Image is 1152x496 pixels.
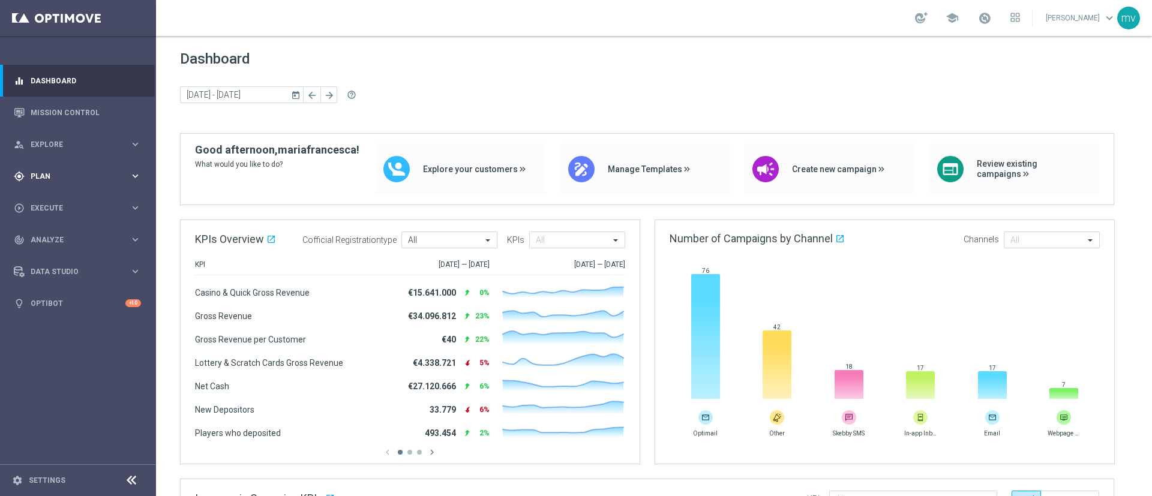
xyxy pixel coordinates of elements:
[31,173,130,180] span: Plan
[13,299,142,308] button: lightbulb Optibot +10
[14,97,141,128] div: Mission Control
[125,299,141,307] div: +10
[14,65,141,97] div: Dashboard
[130,234,141,245] i: keyboard_arrow_right
[31,268,130,275] span: Data Studio
[14,298,25,309] i: lightbulb
[14,235,25,245] i: track_changes
[1117,7,1140,29] div: mv
[31,97,141,128] a: Mission Control
[13,267,142,276] button: Data Studio keyboard_arrow_right
[130,266,141,277] i: keyboard_arrow_right
[13,172,142,181] button: gps_fixed Plan keyboard_arrow_right
[130,202,141,214] i: keyboard_arrow_right
[29,477,65,484] a: Settings
[14,203,130,214] div: Execute
[13,203,142,213] button: play_circle_outline Execute keyboard_arrow_right
[14,171,130,182] div: Plan
[1103,11,1116,25] span: keyboard_arrow_down
[13,140,142,149] button: person_search Explore keyboard_arrow_right
[130,139,141,150] i: keyboard_arrow_right
[31,205,130,212] span: Execute
[14,266,130,277] div: Data Studio
[14,139,25,150] i: person_search
[13,76,142,86] button: equalizer Dashboard
[13,235,142,245] button: track_changes Analyze keyboard_arrow_right
[14,287,141,319] div: Optibot
[946,11,959,25] span: school
[14,203,25,214] i: play_circle_outline
[31,287,125,319] a: Optibot
[14,76,25,86] i: equalizer
[31,236,130,244] span: Analyze
[13,108,142,118] button: Mission Control
[14,171,25,182] i: gps_fixed
[12,475,23,486] i: settings
[31,141,130,148] span: Explore
[31,65,141,97] a: Dashboard
[130,170,141,182] i: keyboard_arrow_right
[1045,9,1117,27] a: [PERSON_NAME]keyboard_arrow_down
[14,235,130,245] div: Analyze
[14,139,130,150] div: Explore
